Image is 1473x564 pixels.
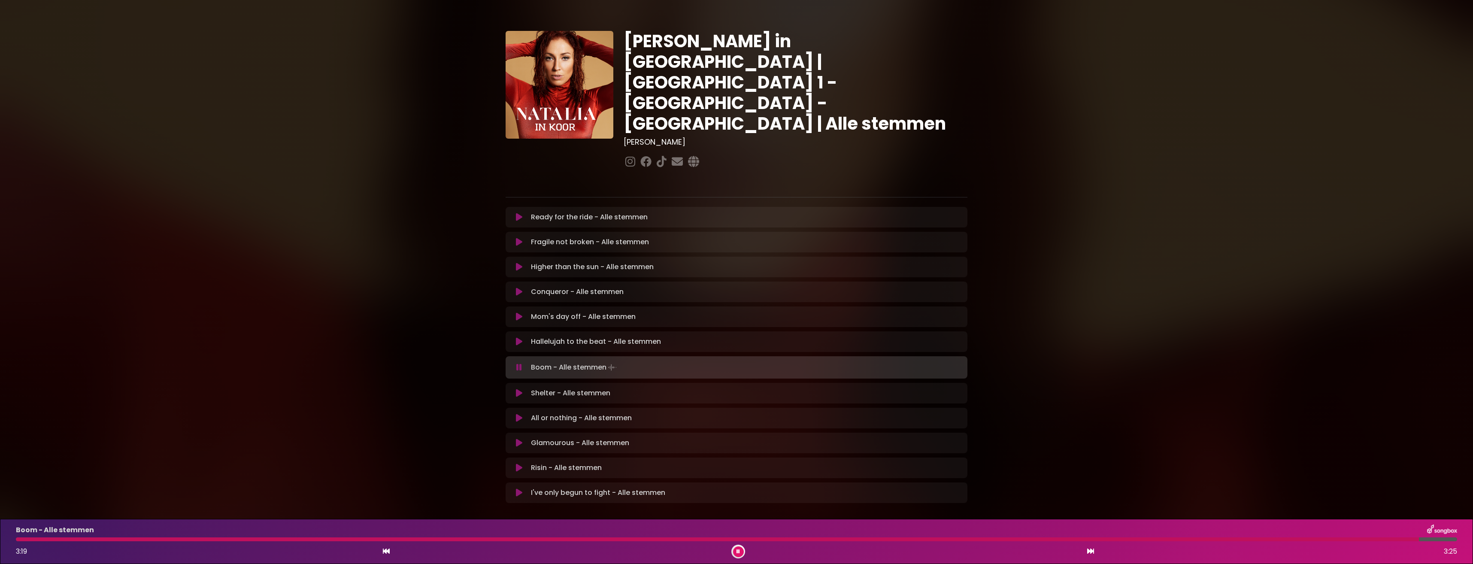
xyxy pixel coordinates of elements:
p: Boom - Alle stemmen [16,525,94,535]
p: Boom - Alle stemmen [531,361,618,373]
img: YTVS25JmS9CLUqXqkEhs [506,31,613,139]
p: Fragile not broken - Alle stemmen [531,237,649,247]
p: Risin - Alle stemmen [531,463,602,473]
p: Mom's day off - Alle stemmen [531,312,636,322]
p: Shelter - Alle stemmen [531,388,610,398]
p: I've only begun to fight - Alle stemmen [531,488,665,498]
p: Hallelujah to the beat - Alle stemmen [531,337,661,347]
p: Ready for the ride - Alle stemmen [531,212,648,222]
p: All or nothing - Alle stemmen [531,413,632,423]
img: waveform4.gif [606,361,618,373]
p: Conqueror - Alle stemmen [531,287,624,297]
img: songbox-logo-white.png [1427,525,1457,536]
p: Higher than the sun - Alle stemmen [531,262,654,272]
h1: [PERSON_NAME] in [GEOGRAPHIC_DATA] | [GEOGRAPHIC_DATA] 1 - [GEOGRAPHIC_DATA] - [GEOGRAPHIC_DATA] ... [624,31,967,134]
h3: [PERSON_NAME] [624,137,967,147]
p: Glamourous - Alle stemmen [531,438,629,448]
